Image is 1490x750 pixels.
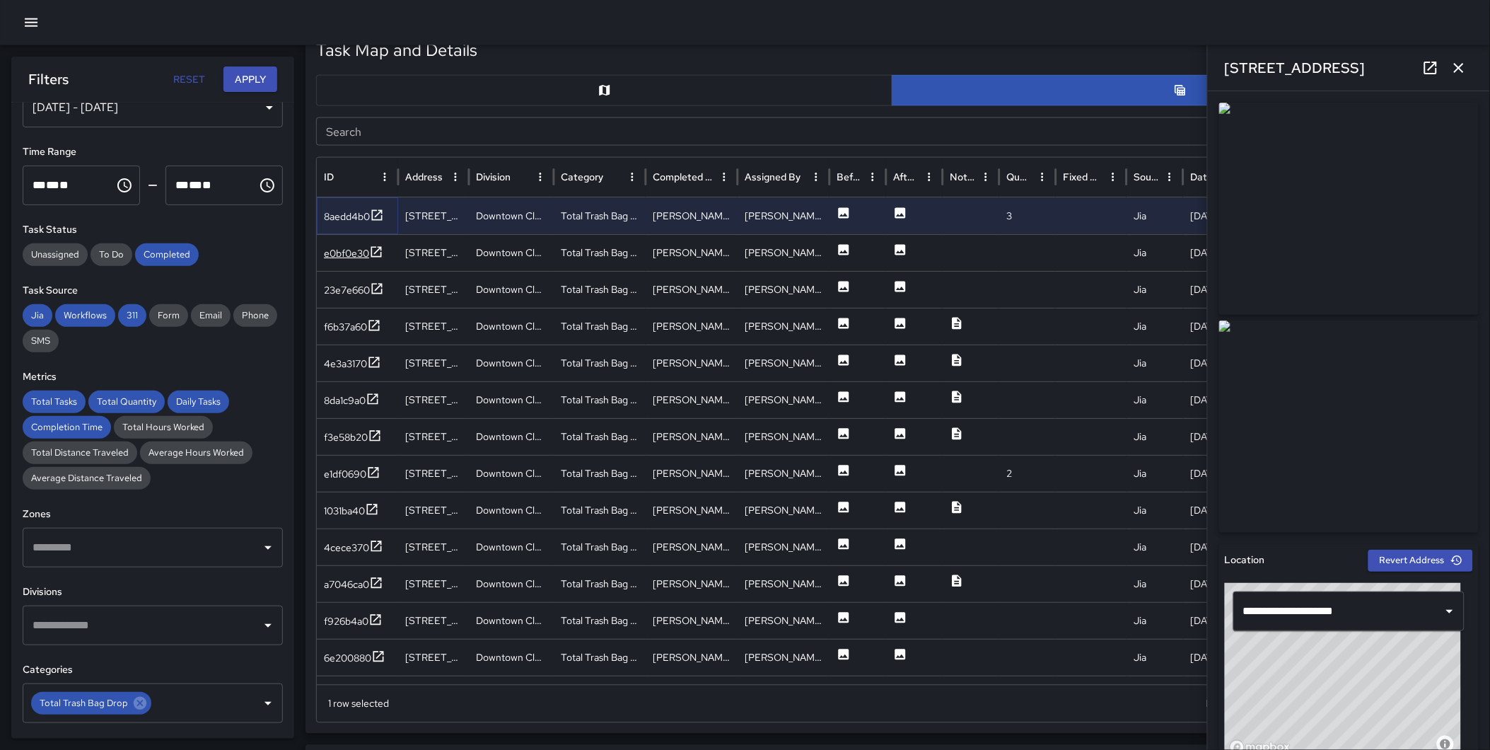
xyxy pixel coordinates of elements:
[554,418,646,455] div: Total Trash Bag Drop
[324,576,383,594] button: a7046ca0
[135,248,199,262] span: Completed
[167,67,212,93] button: Reset
[324,245,383,262] button: e0bf0e30
[23,283,283,299] h6: Task Source
[324,282,384,299] button: 23e7e660
[398,639,469,676] div: 701 North 5th Street
[140,446,252,460] span: Average Hours Worked
[324,392,380,410] button: 8da1c9a0
[324,541,369,555] div: 4cece370
[175,180,189,190] span: Hours
[738,639,830,676] div: Earl West
[258,616,278,635] button: Open
[863,167,883,187] button: Before Photo column menu
[223,67,277,93] button: Apply
[31,696,136,710] span: Total Trash Bag Drop
[469,271,554,308] div: Downtown Cleaning
[892,75,1468,106] button: Table
[28,68,69,91] h6: Filters
[324,504,365,518] div: 1031ba40
[1127,639,1183,676] div: Jia
[23,144,283,160] h6: Time Range
[469,492,554,529] div: Downtown Cleaning
[837,171,861,183] div: Before Photo
[806,167,826,187] button: Assigned By column menu
[324,651,371,665] div: 6e200880
[324,283,370,297] div: 23e7e660
[46,180,59,190] span: Minutes
[114,416,213,439] div: Total Hours Worked
[1206,697,1274,711] p: Rows per page:
[324,467,366,481] div: e1df0690
[1183,381,1307,418] div: 8/29/2025, 9:24am EDT
[23,88,283,127] div: [DATE] - [DATE]
[1127,197,1183,234] div: Jia
[398,418,469,455] div: 21 North 18th Street
[469,308,554,345] div: Downtown Cleaning
[554,639,646,676] div: Total Trash Bag Drop
[469,602,554,639] div: Downtown Cleaning
[1183,529,1307,565] div: 8/28/2025, 2:32pm EDT
[23,446,137,460] span: Total Distance Traveled
[233,304,277,327] div: Phone
[23,243,88,266] div: Unassigned
[23,395,86,409] span: Total Tasks
[23,369,283,385] h6: Metrics
[398,565,469,602] div: 8 South 4th Street
[646,271,738,308] div: James Wyatt
[233,308,277,323] span: Phone
[1183,345,1307,381] div: 8/29/2025, 10:06am EDT
[324,393,366,408] div: 8da1c9a0
[554,455,646,492] div: Total Trash Bag Drop
[646,639,738,676] div: Earl West
[398,529,469,565] div: 119 South 3rd Street
[646,455,738,492] div: Tarik Richardson
[253,171,281,200] button: Choose time, selected time is 11:59 PM
[554,308,646,345] div: Total Trash Bag Drop
[554,197,646,234] div: Total Trash Bag Drop
[469,639,554,676] div: Downtown Cleaning
[189,180,202,190] span: Minutes
[476,171,511,183] div: Division
[324,577,369,592] div: a7046ca0
[598,83,612,98] svg: Map
[1183,639,1307,676] div: 8/28/2025, 10:08am EDT
[1190,171,1252,183] div: Date Created
[91,243,132,266] div: To Do
[23,507,283,522] h6: Zones
[646,602,738,639] div: Earl West
[999,197,1056,234] div: 3
[88,391,165,413] div: Total Quantity
[91,248,132,262] span: To Do
[149,308,188,323] span: Form
[1134,171,1158,183] div: Source
[1173,83,1187,98] svg: Table
[554,271,646,308] div: Total Trash Bag Drop
[23,420,111,434] span: Completion Time
[554,492,646,529] div: Total Trash Bag Drop
[258,693,278,713] button: Open
[646,381,738,418] div: Frankie Williams
[55,308,115,323] span: Workflows
[1032,167,1052,187] button: Quantity column menu
[405,171,443,183] div: Address
[398,381,469,418] div: 1228 East Canal Street
[324,318,381,336] button: f6b37a60
[324,429,382,446] button: f3e58b20
[316,39,477,62] h5: Task Map and Details
[324,208,384,226] button: 8aedd4b0
[469,381,554,418] div: Downtown Cleaning
[1006,171,1031,183] div: Quantity
[561,171,603,183] div: Category
[398,271,469,308] div: 1800 East Main Street
[1127,529,1183,565] div: Jia
[738,308,830,345] div: James Carter
[324,614,368,628] div: f926b4a0
[168,391,229,413] div: Daily Tasks
[324,357,367,371] div: 4e3a3170
[1127,455,1183,492] div: Jia
[554,234,646,271] div: Total Trash Bag Drop
[118,304,146,327] div: 311
[324,171,334,183] div: ID
[1183,418,1307,455] div: 8/29/2025, 8:51am EDT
